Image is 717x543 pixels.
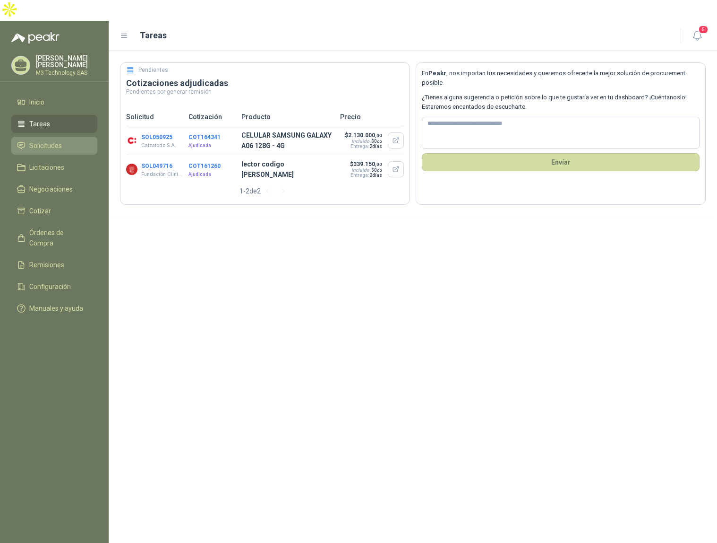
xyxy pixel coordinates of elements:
p: CELULAR SAMSUNG GALAXY A06 128G - 4G [241,130,334,151]
div: Incluido [351,167,369,173]
button: SOL050925 [141,134,172,140]
span: ,00 [377,140,382,144]
span: 339.150 [353,161,382,167]
a: Remisiones [11,256,97,274]
p: $ [345,132,382,139]
span: Solicitudes [29,140,62,151]
p: M3 Technology SAS [36,70,97,76]
span: Licitaciones [29,162,64,173]
p: $ [350,161,382,167]
span: Negociaciones [29,184,73,194]
p: En , nos importan tus necesidades y queremos ofrecerte la mejor solución de procurement posible. [422,69,700,88]
span: ,00 [375,162,382,167]
a: Cotizar [11,202,97,220]
span: ,00 [375,133,382,138]
span: Manuales y ayuda [29,303,83,314]
button: COT164341 [188,134,221,140]
h3: Cotizaciones adjudicadas [126,78,404,89]
p: lector codigo [PERSON_NAME] [241,159,334,180]
a: Manuales y ayuda [11,299,97,317]
img: Company Logo [126,135,137,146]
a: Configuración [11,278,97,296]
img: Company Logo [126,164,137,175]
b: Peakr [428,70,446,77]
a: Inicio [11,93,97,111]
span: ,00 [377,168,382,173]
span: Cotizar [29,206,51,216]
button: Envíar [422,153,700,171]
span: 2 días [369,173,382,178]
p: Precio [340,112,404,122]
span: 0 [374,167,382,173]
span: $ [371,139,382,144]
button: COT161260 [188,163,221,169]
a: Licitaciones [11,158,97,176]
button: 5 [689,27,706,44]
a: Solicitudes [11,137,97,155]
span: 0 [374,139,382,144]
p: Cotización [188,112,236,122]
span: $ [371,167,382,173]
span: Órdenes de Compra [29,228,88,248]
p: Solicitud [126,112,183,122]
p: Entrega: [350,173,382,178]
span: Tareas [29,119,50,129]
p: Calzatodo S.A. [141,142,176,149]
div: 1 - 2 de 2 [239,184,291,199]
h5: Pendientes [138,66,168,75]
p: Entrega: [345,144,382,149]
img: Logo peakr [11,32,60,44]
span: 2 días [369,144,382,149]
button: SOL049716 [141,163,172,169]
div: Incluido [351,139,369,144]
a: Negociaciones [11,180,97,198]
span: 5 [698,25,708,34]
span: Configuración [29,281,71,292]
p: Pendientes por generar remisión [126,89,404,95]
a: Órdenes de Compra [11,224,97,252]
p: [PERSON_NAME] [PERSON_NAME] [36,55,97,68]
p: ¿Tienes alguna sugerencia o petición sobre lo que te gustaría ver en tu dashboard? ¡Cuéntanoslo! ... [422,93,700,112]
p: Ajudicada [188,142,236,149]
p: Fundación Clínica Shaio [141,171,184,178]
h1: Tareas [140,29,167,42]
span: Remisiones [29,260,64,270]
span: 2.130.000 [348,132,382,139]
p: Ajudicada [188,171,236,178]
a: Tareas [11,115,97,133]
span: Inicio [29,97,44,107]
p: Producto [241,112,334,122]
